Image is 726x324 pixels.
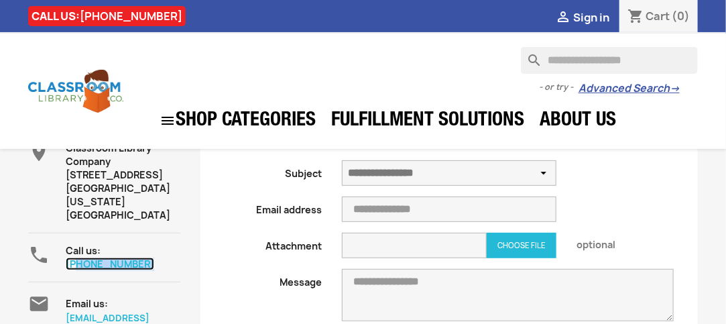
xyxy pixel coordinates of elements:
[28,6,186,26] div: CALL US:
[555,10,571,26] i: 
[160,113,176,129] i: 
[672,9,690,24] span: (0)
[555,10,609,25] a:  Sign in
[28,142,50,163] i: 
[325,108,532,135] a: Fulfillment Solutions
[215,233,332,253] label: Attachment
[154,106,323,136] a: SHOP CATEGORIES
[66,142,180,222] div: Classroom Library Company [STREET_ADDRESS] [GEOGRAPHIC_DATA][US_STATE] [GEOGRAPHIC_DATA]
[215,160,332,180] label: Subject
[215,197,332,217] label: Email address
[627,9,644,25] i: shopping_cart
[66,244,180,271] div: Call us:
[28,244,50,266] i: 
[66,258,154,270] a: [PHONE_NUMBER]
[28,293,50,315] i: 
[566,233,684,252] span: optional
[80,9,182,23] a: [PHONE_NUMBER]
[646,9,670,24] span: Cart
[521,47,537,63] i: search
[573,10,609,25] span: Sign in
[539,80,579,94] span: - or try -
[670,82,680,95] span: →
[534,108,623,135] a: About Us
[521,47,698,74] input: Search
[215,269,332,289] label: Message
[66,293,180,311] div: Email us:
[28,70,123,113] img: Classroom Library Company
[579,82,680,95] a: Advanced Search→
[497,241,546,250] span: Choose file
